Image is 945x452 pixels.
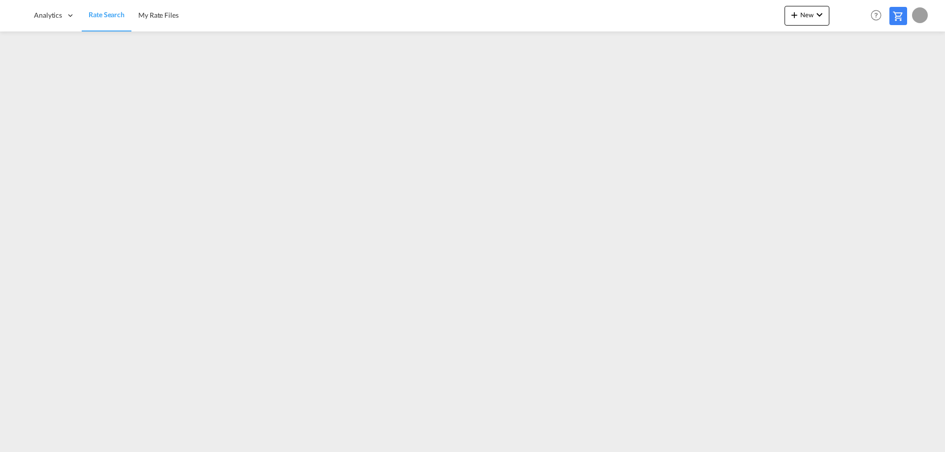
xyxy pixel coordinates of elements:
span: Help [868,7,884,24]
span: Analytics [34,10,62,20]
span: My Rate Files [138,11,179,19]
button: icon-plus 400-fgNewicon-chevron-down [785,6,829,26]
span: Rate Search [89,10,125,19]
md-icon: icon-chevron-down [814,9,825,21]
md-icon: icon-plus 400-fg [788,9,800,21]
div: Help [868,7,889,25]
span: New [788,11,825,19]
